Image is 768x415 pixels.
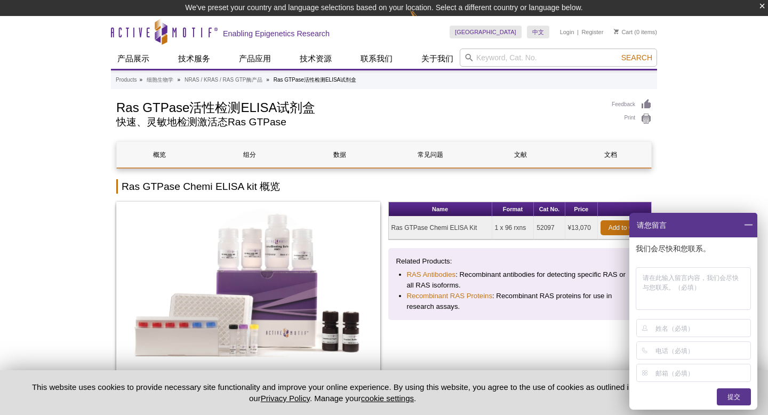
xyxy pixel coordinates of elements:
[407,269,456,280] a: RAS Antibodies
[266,77,269,83] li: »
[207,142,292,167] a: 组分
[407,291,493,301] a: Recombinant RAS Proteins
[655,320,749,337] input: 姓名（必填）
[415,49,460,69] a: 关于我们
[614,28,633,36] a: Cart
[636,213,667,237] span: 请您留言
[396,256,644,267] p: Related Products:
[621,53,652,62] span: Search
[407,269,634,291] li: : Recombinant antibodies for detecting specific RAS or all RAS isoforms.
[116,99,601,115] h1: Ras GTPase活性检测ELISA试剂盒
[139,77,142,83] li: »
[178,77,181,83] li: »
[293,49,338,69] a: 技术资源
[655,342,749,359] input: 电话（必填）
[116,117,601,127] h2: 快速、灵敏地检测激活态Ras GTPase
[460,49,657,67] input: Keyword, Cat. No.
[117,142,202,167] a: 概览
[614,29,619,34] img: Your Cart
[116,202,380,378] img: Ras GTPase Chemi ELISA Kit
[618,53,655,62] button: Search
[185,75,262,85] a: NRAS / KRAS / RAS GTP酶产品
[534,202,565,217] th: Cat No.
[565,202,598,217] th: Price
[172,49,217,69] a: 技术服务
[361,394,414,403] button: cookie settings
[111,49,156,69] a: 产品展示
[354,49,399,69] a: 联系我们
[407,291,634,312] li: : Recombinant RAS proteins for use in research assays.
[450,26,522,38] a: [GEOGRAPHIC_DATA]
[261,394,310,403] a: Privacy Policy
[17,381,648,404] p: This website uses cookies to provide necessary site functionality and improve your online experie...
[717,388,751,405] div: 提交
[478,142,563,167] a: 文献
[410,8,438,33] img: Change Here
[560,28,574,36] a: Login
[274,77,357,83] li: Ras GTPase活性检测ELISA试剂盒
[389,202,492,217] th: Name
[614,26,657,38] li: (0 items)
[147,75,173,85] a: 细胞生物学
[601,220,649,235] a: Add to Cart
[223,29,330,38] h2: Enabling Epigenetics Research
[389,217,492,240] td: Ras GTPase Chemi ELISA Kit
[233,49,277,69] a: 产品应用
[388,142,473,167] a: 常见问题
[581,28,603,36] a: Register
[612,99,652,110] a: Feedback
[116,75,137,85] a: Products
[569,142,653,167] a: 文档
[534,217,565,240] td: 52097
[565,217,598,240] td: ¥13,070
[492,217,534,240] td: 1 x 96 rxns
[492,202,534,217] th: Format
[577,26,579,38] li: |
[612,113,652,125] a: Print
[116,179,652,194] h2: Ras GTPase Chemi ELISA kit 概览
[298,142,382,167] a: 数据
[527,26,549,38] a: 中文
[655,364,749,381] input: 邮箱（必填）
[636,244,753,253] p: 我们会尽快和您联系。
